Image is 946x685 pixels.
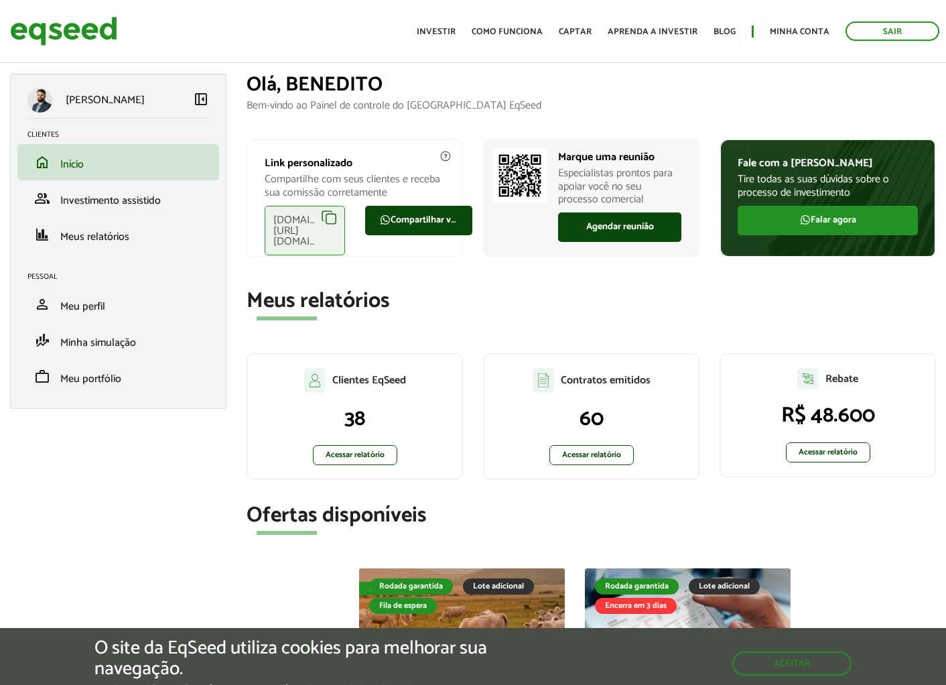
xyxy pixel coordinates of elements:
[472,27,543,36] a: Como funciona
[608,27,697,36] a: Aprenda a investir
[846,21,939,41] a: Sair
[595,578,679,595] div: Rodada garantida
[17,216,219,253] li: Meus relatórios
[34,227,50,243] span: finance
[27,296,209,312] a: personMeu perfil
[559,27,592,36] a: Captar
[714,27,736,36] a: Blog
[738,173,918,198] p: Tire todas as suas dúvidas sobre o processo de investimento
[463,578,534,595] div: Lote adicional
[558,151,681,164] p: Marque uma reunião
[60,298,105,316] span: Meu perfil
[27,227,209,243] a: financeMeus relatórios
[34,296,50,312] span: person
[825,373,858,385] p: Rebate
[27,273,219,281] h2: Pessoal
[34,332,50,349] span: finance_mode
[34,190,50,206] span: group
[17,286,219,322] li: Meu perfil
[738,206,918,235] a: Falar agora
[60,370,121,388] span: Meu portfólio
[365,206,472,235] a: Compartilhar via WhatsApp
[17,359,219,395] li: Meu portfólio
[247,74,936,96] h1: Olá, BENEDITO
[797,368,819,389] img: agent-relatorio.svg
[193,91,209,107] span: left_panel_close
[27,332,209,349] a: finance_modeMinha simulação
[247,504,936,527] h2: Ofertas disponíveis
[380,214,391,225] img: FaWhatsapp.svg
[304,368,326,392] img: agent-clientes.svg
[94,638,549,680] h5: O site da EqSeed utiliza cookies para melhorar sua navegação.
[17,144,219,180] li: Início
[498,406,685,432] p: 60
[60,155,84,174] span: Início
[265,173,445,198] p: Compartilhe com seus clientes e receba sua comissão corretamente
[440,150,452,162] img: agent-meulink-info2.svg
[800,214,811,225] img: FaWhatsapp.svg
[60,192,161,210] span: Investimento assistido
[558,167,681,206] p: Especialistas prontos para apoiar você no seu processo comercial
[265,206,345,255] div: [DOMAIN_NAME][URL][DOMAIN_NAME]
[17,322,219,359] li: Minha simulação
[27,154,209,170] a: homeInício
[738,157,918,170] p: Fale com a [PERSON_NAME]
[417,27,456,36] a: Investir
[34,369,50,385] span: work
[60,228,129,246] span: Meus relatórios
[34,154,50,170] span: home
[786,442,870,462] a: Acessar relatório
[369,598,437,614] div: Fila de espera
[533,368,554,393] img: agent-contratos.svg
[247,290,936,313] h2: Meus relatórios
[27,369,209,385] a: workMeu portfólio
[10,13,117,49] img: EqSeed
[193,91,209,110] a: Colapsar menu
[359,582,428,595] div: Fila de espera
[734,403,921,428] p: R$ 48.600
[66,94,145,107] p: [PERSON_NAME]
[60,334,136,352] span: Minha simulação
[689,578,760,595] div: Lote adicional
[770,27,829,36] a: Minha conta
[17,180,219,216] li: Investimento assistido
[369,578,453,595] div: Rodada garantida
[558,212,681,242] a: Agendar reunião
[561,374,651,387] p: Contratos emitidos
[549,445,634,465] a: Acessar relatório
[493,149,547,202] img: Marcar reunião com consultor
[27,131,219,139] h2: Clientes
[732,651,852,676] button: Aceitar
[247,99,936,112] p: Bem-vindo ao Painel de controle do [GEOGRAPHIC_DATA] EqSeed
[261,406,448,432] p: 38
[332,374,406,387] p: Clientes EqSeed
[313,445,397,465] a: Acessar relatório
[27,190,209,206] a: groupInvestimento assistido
[595,598,677,614] div: Encerra em 3 dias
[265,157,445,170] p: Link personalizado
